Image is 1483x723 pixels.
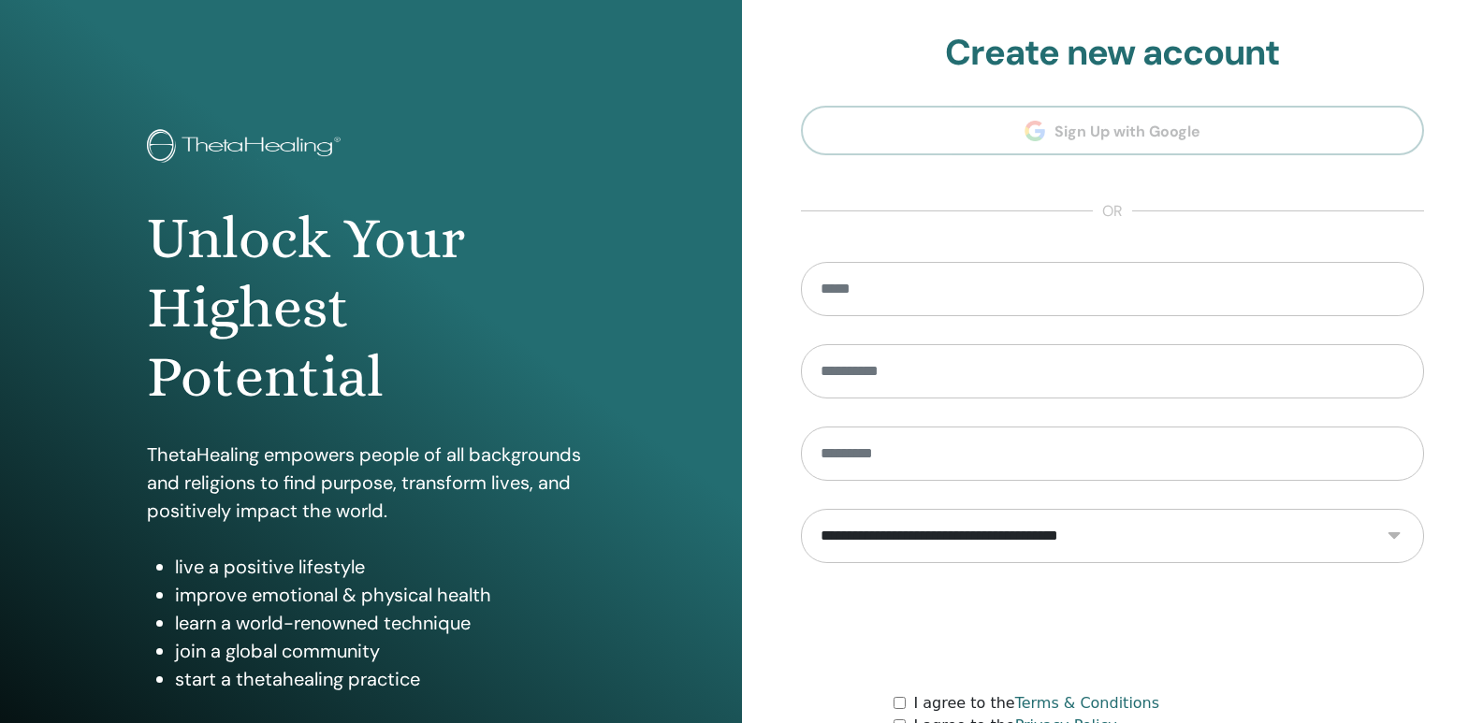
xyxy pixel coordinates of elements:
[147,441,594,525] p: ThetaHealing empowers people of all backgrounds and religions to find purpose, transform lives, a...
[1015,694,1159,712] a: Terms & Conditions
[1093,200,1132,223] span: or
[175,665,594,693] li: start a thetahealing practice
[801,32,1425,75] h2: Create new account
[175,553,594,581] li: live a positive lifestyle
[175,609,594,637] li: learn a world-renowned technique
[175,637,594,665] li: join a global community
[175,581,594,609] li: improve emotional & physical health
[147,204,594,412] h1: Unlock Your Highest Potential
[970,591,1255,664] iframe: reCAPTCHA
[913,692,1159,715] label: I agree to the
